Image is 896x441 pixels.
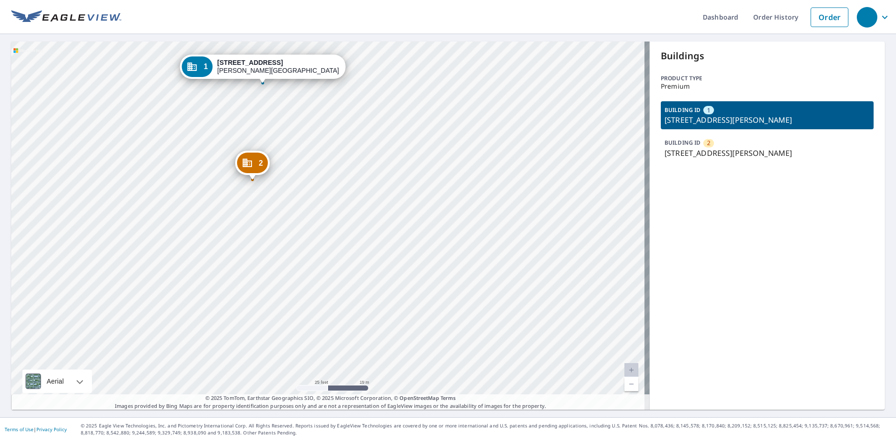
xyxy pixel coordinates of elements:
p: [STREET_ADDRESS][PERSON_NAME] [665,147,870,159]
p: BUILDING ID [665,139,700,147]
p: | [5,427,67,432]
a: Current Level 20, Zoom Out [624,377,638,391]
div: Aerial [22,370,92,393]
a: Order [811,7,848,27]
a: OpenStreetMap [399,394,439,401]
span: 1 [707,106,710,115]
img: EV Logo [11,10,121,24]
div: Dropped pin, building 2, Commercial property, 117 Ferndale Rd Glen Burnie, MD 21061 [235,151,269,180]
a: Terms [441,394,456,401]
a: Privacy Policy [36,426,67,433]
span: 2 [259,160,263,167]
div: [PERSON_NAME][GEOGRAPHIC_DATA] [217,59,339,75]
p: [STREET_ADDRESS][PERSON_NAME] [665,114,870,126]
div: Dropped pin, building 1, Commercial property, 117 Ferndale Rd Glen Burnie, MD 21061 [180,55,346,84]
p: Buildings [661,49,874,63]
span: © 2025 TomTom, Earthstar Geographics SIO, © 2025 Microsoft Corporation, © [205,394,456,402]
a: Terms of Use [5,426,34,433]
span: 1 [204,63,208,70]
p: BUILDING ID [665,106,700,114]
div: Aerial [44,370,67,393]
span: 2 [707,139,710,147]
p: Product type [661,74,874,83]
p: Images provided by Bing Maps are for property identification purposes only and are not a represen... [11,394,650,410]
p: Premium [661,83,874,90]
p: © 2025 Eagle View Technologies, Inc. and Pictometry International Corp. All Rights Reserved. Repo... [81,422,891,436]
strong: [STREET_ADDRESS] [217,59,283,66]
a: Current Level 20, Zoom In Disabled [624,363,638,377]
